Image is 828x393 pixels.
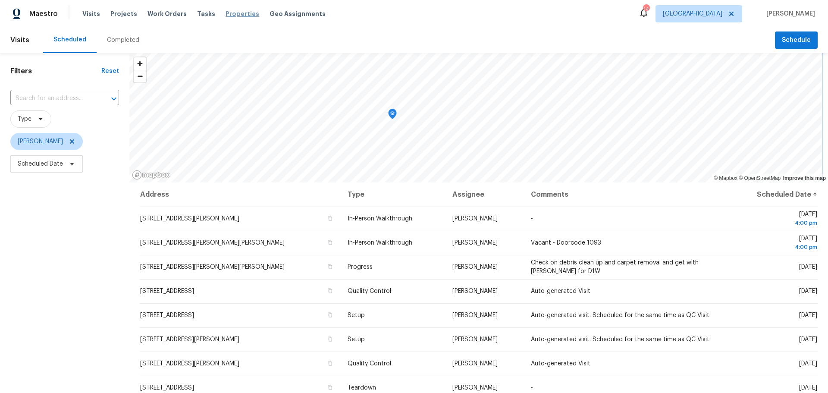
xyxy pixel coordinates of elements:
a: Improve this map [783,175,826,181]
button: Open [108,93,120,105]
span: Quality Control [348,361,391,367]
span: [PERSON_NAME] [452,240,498,246]
a: OpenStreetMap [739,175,781,181]
span: [STREET_ADDRESS] [140,288,194,294]
span: [PERSON_NAME] [452,264,498,270]
span: In-Person Walkthrough [348,240,412,246]
span: [STREET_ADDRESS][PERSON_NAME][PERSON_NAME] [140,240,285,246]
span: Progress [348,264,373,270]
span: [PERSON_NAME] [452,288,498,294]
span: Auto-generated Visit [531,361,590,367]
span: [DATE] [799,288,817,294]
span: [PERSON_NAME] [18,137,63,146]
button: Zoom in [134,57,146,70]
button: Copy Address [326,287,334,295]
span: Projects [110,9,137,18]
span: [PERSON_NAME] [452,312,498,318]
div: Reset [101,67,119,75]
span: [DATE] [734,236,817,252]
th: Scheduled Date ↑ [728,182,818,207]
span: Maestro [29,9,58,18]
span: Geo Assignments [270,9,326,18]
th: Type [341,182,445,207]
span: Setup [348,336,365,343]
span: Vacant - Doorcode 1093 [531,240,601,246]
span: [DATE] [799,312,817,318]
span: [STREET_ADDRESS][PERSON_NAME][PERSON_NAME] [140,264,285,270]
span: Tasks [197,11,215,17]
span: [DATE] [734,211,817,227]
span: [STREET_ADDRESS][PERSON_NAME] [140,336,239,343]
span: Setup [348,312,365,318]
span: [PERSON_NAME] [763,9,815,18]
button: Copy Address [326,335,334,343]
button: Copy Address [326,384,334,391]
th: Comments [524,182,728,207]
span: [STREET_ADDRESS][PERSON_NAME] [140,361,239,367]
span: [PERSON_NAME] [452,385,498,391]
span: [DATE] [799,264,817,270]
a: Mapbox [714,175,737,181]
canvas: Map [129,53,822,182]
span: [PERSON_NAME] [452,336,498,343]
div: Completed [107,36,139,44]
span: In-Person Walkthrough [348,216,412,222]
div: 4:00 pm [734,219,817,227]
input: Search for an address... [10,92,95,105]
button: Copy Address [326,239,334,246]
span: Scheduled Date [18,160,63,168]
a: Mapbox homepage [132,170,170,180]
button: Zoom out [134,70,146,82]
span: - [531,385,533,391]
span: [STREET_ADDRESS] [140,312,194,318]
span: Quality Control [348,288,391,294]
button: Copy Address [326,311,334,319]
button: Copy Address [326,359,334,367]
div: 4:00 pm [734,243,817,252]
span: Schedule [782,35,811,46]
div: Map marker [388,109,397,122]
span: Check on debris clean up and carpet removal and get with [PERSON_NAME] for D1W [531,260,699,274]
h1: Filters [10,67,101,75]
span: Work Orders [147,9,187,18]
div: 14 [643,5,649,14]
span: Visits [10,31,29,50]
button: Copy Address [326,263,334,270]
span: Visits [82,9,100,18]
span: Type [18,115,31,123]
button: Copy Address [326,214,334,222]
span: - [531,216,533,222]
span: [PERSON_NAME] [452,361,498,367]
span: [STREET_ADDRESS][PERSON_NAME] [140,216,239,222]
span: Auto-generated visit. Scheduled for the same time as QC Visit. [531,312,711,318]
th: Address [140,182,341,207]
button: Schedule [775,31,818,49]
div: Scheduled [53,35,86,44]
span: [DATE] [799,385,817,391]
th: Assignee [445,182,524,207]
span: Teardown [348,385,376,391]
span: Properties [226,9,259,18]
span: Auto-generated Visit [531,288,590,294]
span: Auto-generated visit. Scheduled for the same time as QC Visit. [531,336,711,343]
span: [GEOGRAPHIC_DATA] [663,9,722,18]
span: [PERSON_NAME] [452,216,498,222]
span: [DATE] [799,336,817,343]
span: [DATE] [799,361,817,367]
span: [STREET_ADDRESS] [140,385,194,391]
